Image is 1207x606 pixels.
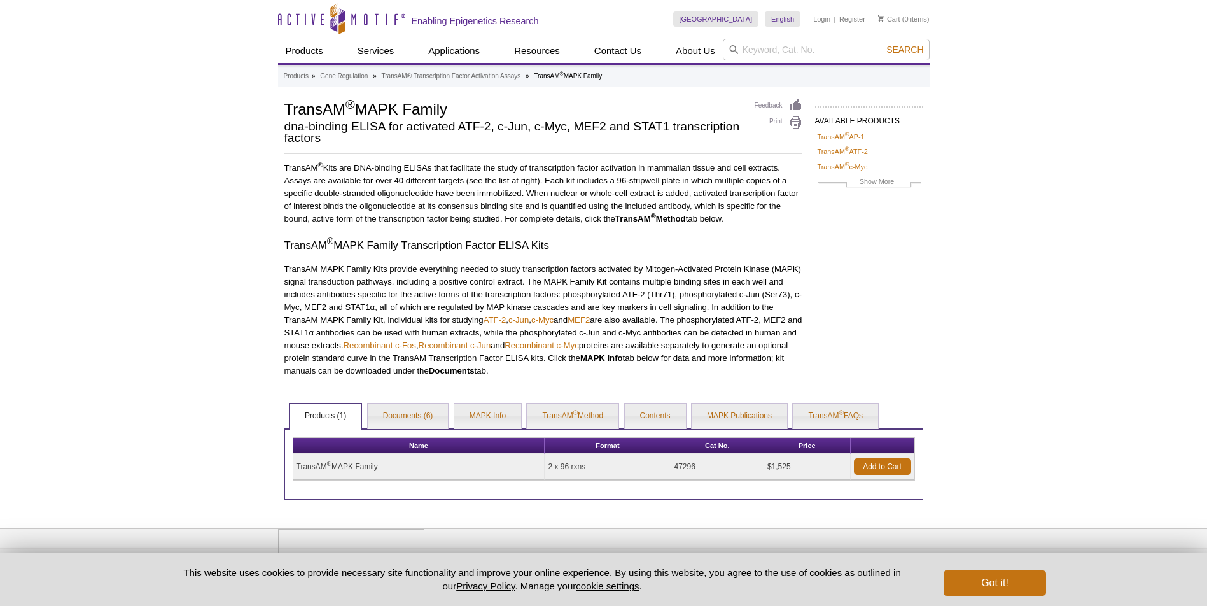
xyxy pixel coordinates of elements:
[312,73,316,80] li: »
[429,366,475,376] strong: Documents
[615,214,686,223] strong: TransAM Method
[373,73,377,80] li: »
[818,131,865,143] a: TransAM®AP-1
[484,315,506,325] a: ATF-2
[944,570,1045,596] button: Got it!
[506,39,568,63] a: Resources
[284,263,802,377] p: TransAM MAPK Family Kits provide everything needed to study transcription factors activated by Mi...
[284,162,802,225] p: TransAM Kits are DNA-binding ELISAs that facilitate the study of transcription factor activation ...
[526,73,529,80] li: »
[293,438,545,454] th: Name
[580,353,623,363] strong: MAPK Info
[345,97,355,111] sup: ®
[793,404,878,429] a: TransAM®FAQs
[290,404,361,429] a: Products (1)
[854,458,911,475] a: Add to Cart
[815,106,923,129] h2: AVAILABLE PRODUCTS
[344,341,416,350] a: Recombinant c-Fos
[412,15,539,27] h2: Enabling Epigenetics Research
[534,73,602,80] li: TransAM MAPK Family
[320,71,368,82] a: Gene Regulation
[278,39,331,63] a: Products
[834,11,836,27] li: |
[651,212,656,220] sup: ®
[818,176,921,190] a: Show More
[568,315,590,325] a: MEF2
[765,11,800,27] a: English
[318,161,323,169] sup: ®
[421,39,487,63] a: Applications
[350,39,402,63] a: Services
[787,551,883,579] table: Click to Verify - This site chose Symantec SSL for secure e-commerce and confidential communicati...
[327,460,331,467] sup: ®
[883,44,927,55] button: Search
[162,566,923,593] p: This website uses cookies to provide necessary site functionality and improve your online experie...
[673,11,759,27] a: [GEOGRAPHIC_DATA]
[845,131,849,137] sup: ®
[845,161,849,167] sup: ®
[505,341,579,350] a: Recombinant c-Myc
[878,11,930,27] li: (0 items)
[723,39,930,60] input: Keyword, Cat. No.
[878,15,884,22] img: Your Cart
[454,404,521,429] a: MAPK Info
[419,341,491,350] a: Recombinant c-Jun
[878,15,900,24] a: Cart
[508,315,529,325] a: c-Jun
[625,404,686,429] a: Contents
[587,39,649,63] a: Contact Us
[886,45,923,55] span: Search
[755,116,802,130] a: Print
[813,15,830,24] a: Login
[839,409,844,416] sup: ®
[456,581,515,591] a: Privacy Policy
[818,146,868,157] a: TransAM®ATF-2
[284,99,742,118] h1: TransAM MAPK Family
[560,71,564,77] sup: ®
[845,146,849,153] sup: ®
[284,238,802,253] h3: TransAM MAPK Family Transcription Factor ELISA Kits
[818,161,868,173] a: TransAM®c-Myc
[545,438,671,454] th: Format
[671,454,764,480] td: 47296
[755,99,802,113] a: Feedback
[278,529,424,581] img: Active Motif,
[668,39,723,63] a: About Us
[671,438,764,454] th: Cat No.
[839,15,865,24] a: Register
[764,438,851,454] th: Price
[764,454,851,480] td: $1,525
[368,404,449,429] a: Documents (6)
[531,315,554,325] a: c-Myc
[527,404,618,429] a: TransAM®Method
[284,121,742,144] h2: dna-binding ELISA for activated ATF-2, c-Jun, c-Myc, MEF2 and STAT1 transcription factors
[545,454,671,480] td: 2 x 96 rxns
[327,237,333,247] sup: ®
[382,71,521,82] a: TransAM® Transcription Factor Activation Assays
[284,71,309,82] a: Products
[573,409,578,416] sup: ®
[692,404,787,429] a: MAPK Publications
[576,581,639,591] button: cookie settings
[293,454,545,480] td: TransAM MAPK Family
